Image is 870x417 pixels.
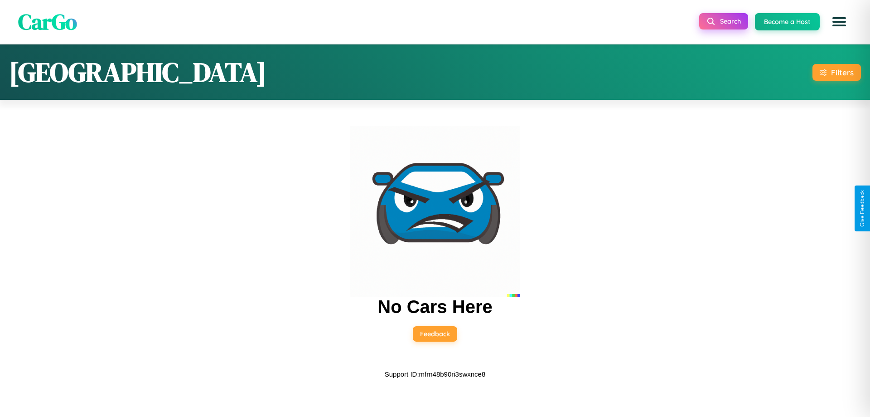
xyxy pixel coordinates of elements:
[720,17,741,25] span: Search
[350,126,520,297] img: car
[385,368,486,380] p: Support ID: mfrn48b90ri3swxnce8
[699,13,748,29] button: Search
[826,9,852,34] button: Open menu
[812,64,861,81] button: Filters
[859,190,865,227] div: Give Feedback
[413,326,457,342] button: Feedback
[9,54,266,91] h1: [GEOGRAPHIC_DATA]
[831,68,854,77] div: Filters
[755,13,820,30] button: Become a Host
[377,297,492,317] h2: No Cars Here
[18,7,77,37] span: CarGo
